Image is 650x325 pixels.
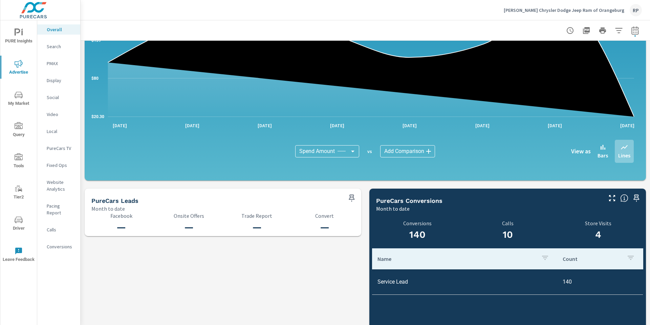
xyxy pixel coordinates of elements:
[628,24,642,37] button: Select Date Range
[630,4,642,16] div: RP
[2,91,35,108] span: My Market
[91,205,125,213] p: Month to date
[376,197,442,204] h5: PureCars Conversions
[0,20,37,270] div: nav menu
[37,160,80,170] div: Fixed Ops
[2,28,35,45] span: PURE Insights
[504,7,624,13] p: [PERSON_NAME] Chrysler Dodge Jeep Ram of Orangeburg
[467,229,549,241] h3: 10
[37,225,80,235] div: Calls
[91,38,101,43] text: $139
[2,185,35,201] span: Tier2
[376,229,458,241] h3: 140
[37,92,80,102] div: Social
[47,26,75,33] p: Overall
[2,153,35,170] span: Tools
[2,122,35,139] span: Query
[557,273,643,290] td: 140
[47,145,75,152] p: PureCars TV
[553,229,643,241] h3: 4
[180,122,204,129] p: [DATE]
[108,122,132,129] p: [DATE]
[295,222,354,233] h3: —
[37,143,80,153] div: PureCars TV
[47,43,75,50] p: Search
[47,243,75,250] p: Conversions
[47,179,75,192] p: Website Analytics
[2,216,35,232] span: Driver
[91,222,151,233] h3: —
[253,122,277,129] p: [DATE]
[37,177,80,194] div: Website Analytics
[467,220,549,226] p: Calls
[37,201,80,218] div: Pacing Report
[359,148,380,154] p: vs
[598,151,608,159] p: Bars
[346,193,357,204] span: Save this to your personalized report
[553,220,643,226] p: Store Visits
[47,162,75,169] p: Fixed Ops
[47,60,75,67] p: PMAX
[47,226,75,233] p: Calls
[91,197,138,204] h5: PureCars Leads
[615,122,639,129] p: [DATE]
[295,145,359,157] div: Spend Amount
[47,203,75,216] p: Pacing Report
[159,222,219,233] h3: —
[376,220,458,226] p: Conversions
[37,58,80,69] div: PMAX
[580,24,593,37] button: "Export Report to PDF"
[37,242,80,252] div: Conversions
[620,194,628,202] span: Understand conversion over the selected time range.
[377,255,536,262] p: Name
[398,122,421,129] p: [DATE]
[227,213,287,219] p: Trade Report
[47,94,75,101] p: Social
[37,75,80,85] div: Display
[159,213,219,219] p: Onsite Offers
[47,111,75,118] p: Video
[607,193,617,204] button: Make Fullscreen
[631,193,642,204] span: Save this to your personalized report
[471,122,494,129] p: [DATE]
[295,213,354,219] p: Convert
[37,126,80,136] div: Local
[91,213,151,219] p: Facebook
[543,122,567,129] p: [DATE]
[380,145,435,157] div: Add Comparison
[376,205,410,213] p: Month to date
[37,24,80,35] div: Overall
[299,148,335,155] span: Spend Amount
[47,128,75,135] p: Local
[37,41,80,52] div: Search
[227,222,287,233] h3: —
[563,255,621,262] p: Count
[596,24,609,37] button: Print Report
[571,148,591,155] h6: View as
[325,122,349,129] p: [DATE]
[47,77,75,84] p: Display
[2,247,35,264] span: Leave Feedback
[91,76,99,81] text: $80
[2,60,35,76] span: Advertise
[37,109,80,119] div: Video
[372,273,557,290] td: Service Lead
[384,148,424,155] span: Add Comparison
[91,114,104,119] text: $20.30
[612,24,626,37] button: Apply Filters
[618,151,630,159] p: Lines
